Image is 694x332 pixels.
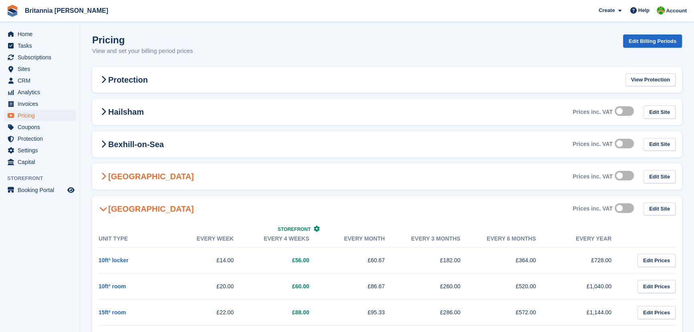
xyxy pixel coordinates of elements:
span: Home [18,28,66,40]
div: Prices inc. VAT [573,109,613,115]
span: Coupons [18,121,66,133]
span: Sites [18,63,66,75]
th: Every year [552,231,627,247]
td: £260.00 [401,273,476,300]
a: menu [4,110,76,121]
td: £572.00 [476,300,552,326]
h2: [GEOGRAPHIC_DATA] [99,204,194,214]
a: Preview store [66,185,76,195]
td: £56.00 [250,247,325,273]
a: Edit Site [644,202,676,216]
span: Tasks [18,40,66,51]
td: £520.00 [476,273,552,300]
div: Prices inc. VAT [573,173,613,180]
a: menu [4,63,76,75]
div: Prices inc. VAT [573,205,613,212]
a: Edit Prices [638,306,676,319]
td: £20.00 [174,273,250,300]
td: £728.00 [552,247,627,273]
span: Analytics [18,87,66,98]
td: £364.00 [476,247,552,273]
span: Invoices [18,98,66,109]
a: menu [4,121,76,133]
th: Unit Type [99,231,174,247]
p: View and set your billing period prices [92,47,193,56]
span: CRM [18,75,66,86]
h2: Protection [99,75,148,85]
th: Every 6 months [476,231,552,247]
a: menu [4,40,76,51]
a: menu [4,184,76,196]
div: Prices inc. VAT [573,141,613,148]
a: Edit Site [644,138,676,151]
a: Edit Billing Periods [623,34,682,48]
span: Booking Portal [18,184,66,196]
h2: [GEOGRAPHIC_DATA] [99,172,194,181]
a: 15ft² room [99,309,126,316]
td: £182.00 [401,247,476,273]
a: 10ft² locker [99,257,129,263]
a: menu [4,75,76,86]
a: View Protection [625,73,676,87]
td: £86.67 [325,273,401,300]
th: Every 4 weeks [250,231,325,247]
span: Capital [18,156,66,168]
span: Pricing [18,110,66,121]
a: menu [4,156,76,168]
td: £60.67 [325,247,401,273]
span: Help [638,6,650,14]
td: £95.33 [325,300,401,326]
a: menu [4,52,76,63]
a: 10ft² room [99,283,126,289]
td: £22.00 [174,300,250,326]
h2: Hailsham [99,107,144,117]
span: Create [599,6,615,14]
a: menu [4,145,76,156]
th: Every 3 months [401,231,476,247]
td: £88.00 [250,300,325,326]
a: Edit Site [644,105,676,119]
th: Every month [325,231,401,247]
td: £60.00 [250,273,325,300]
span: Subscriptions [18,52,66,63]
span: Settings [18,145,66,156]
td: £14.00 [174,247,250,273]
a: Britannia [PERSON_NAME] [22,4,111,17]
a: menu [4,28,76,40]
h1: Pricing [92,34,193,45]
a: menu [4,87,76,98]
td: £1,040.00 [552,273,627,300]
span: Storefront [7,174,80,182]
img: Wendy Thorp [657,6,665,14]
td: £1,144.00 [552,300,627,326]
a: Storefront [278,227,320,232]
h2: Bexhill-on-Sea [99,140,164,149]
a: Edit Site [644,170,676,183]
a: menu [4,133,76,144]
td: £286.00 [401,300,476,326]
span: Protection [18,133,66,144]
span: Storefront [278,227,311,232]
img: stora-icon-8386f47178a22dfd0bd8f6a31ec36ba5ce8667c1dd55bd0f319d3a0aa187defe.svg [6,5,18,17]
th: Every week [174,231,250,247]
a: Edit Prices [638,280,676,293]
a: Edit Prices [638,254,676,267]
span: Account [666,7,687,15]
a: menu [4,98,76,109]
